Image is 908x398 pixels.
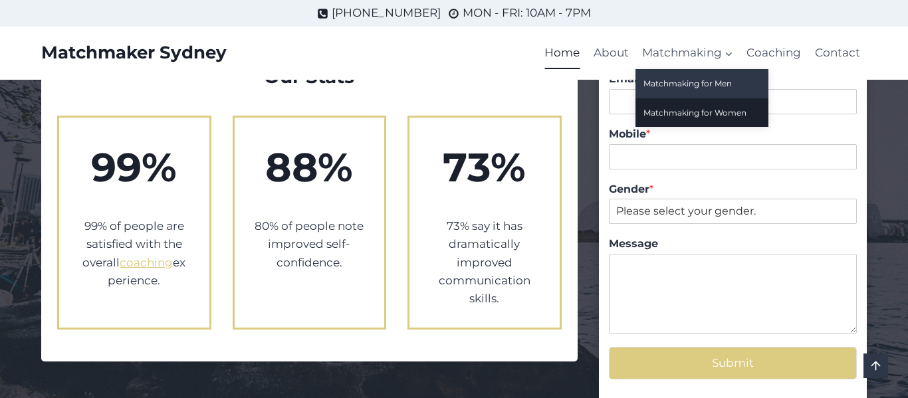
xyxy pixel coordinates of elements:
[609,237,857,251] label: Message
[429,138,540,197] h2: 73%
[609,144,857,169] input: Mobile
[255,138,365,197] h2: 88%
[635,69,768,98] a: Matchmaking for Men
[255,217,365,272] p: 80% of people note improved self-confidence.
[635,37,740,69] button: Child menu of Matchmaking
[79,217,189,290] p: 99% of people are satisfied with the overall experience.
[609,347,857,379] button: Submit
[538,37,586,69] a: Home
[463,4,591,22] span: MON - FRI: 10AM - 7PM
[635,98,768,127] a: Matchmaking for Women
[332,4,441,22] span: [PHONE_NUMBER]
[79,138,189,197] h1: 99%
[808,37,867,69] a: Contact
[609,183,857,197] label: Gender
[120,256,173,269] a: coaching
[538,37,867,69] nav: Primary Navigation
[41,43,227,63] a: Matchmaker Sydney
[609,128,857,142] label: Mobile
[429,217,540,308] p: 73% say it has dramatically improved communication skills.
[863,353,888,378] a: Scroll to top
[317,4,441,22] a: [PHONE_NUMBER]
[740,37,808,69] a: Coaching
[587,37,635,69] a: About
